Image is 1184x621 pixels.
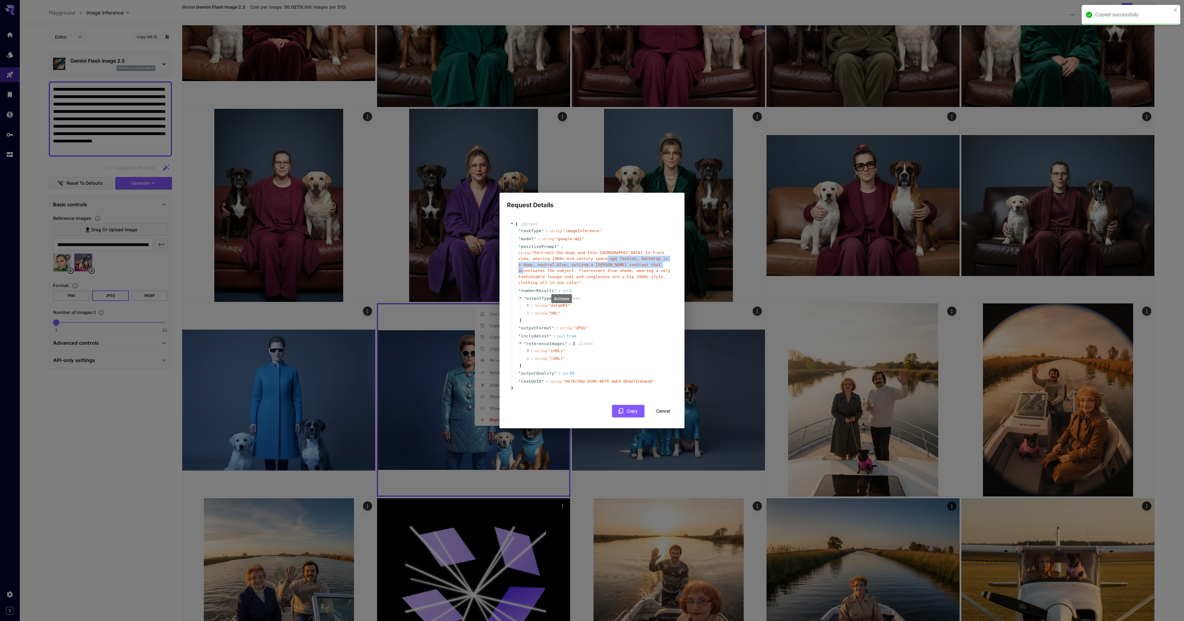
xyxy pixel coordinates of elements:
[551,294,572,303] div: Actions
[524,341,526,346] span: "
[526,341,565,346] span: referenceImages
[1095,11,1172,19] div: Copied successfully
[541,228,544,233] span: "
[527,310,535,316] span: 1
[558,370,561,376] span: :
[548,348,565,353] span: " [URL] "
[527,356,535,362] span: 1
[553,333,556,339] span: :
[521,370,554,376] span: outputQuality
[562,370,575,376] div: 85
[526,296,552,301] span: outputType
[573,341,575,347] span: [
[521,236,534,242] span: model
[565,341,567,346] span: "
[548,311,560,315] span: " URL "
[515,221,518,227] span: {
[524,296,526,301] span: "
[535,304,547,308] span: string
[563,228,602,233] span: " imageInference "
[552,326,554,330] span: "
[538,236,540,242] span: :
[531,356,533,362] div: :
[518,334,521,338] span: "
[518,236,521,241] span: "
[535,349,547,353] span: string
[518,251,531,255] span: string
[569,341,571,347] span: :
[578,341,593,346] span: 2 item s
[545,378,548,385] span: :
[562,289,569,293] span: int
[557,334,565,338] span: bool
[518,288,521,293] span: "
[518,317,522,323] span: ]
[557,244,559,249] span: "
[549,380,562,384] span: string
[521,244,557,250] span: positivePrompt
[554,371,557,376] span: "
[518,379,521,384] span: "
[510,385,513,391] span: }
[521,325,552,331] span: outputFormat
[521,378,541,385] span: taskUUID
[1174,7,1178,12] button: close
[531,348,533,354] div: :
[534,236,536,241] span: "
[521,228,541,234] span: taskType
[548,356,565,361] span: " [URL] "
[541,379,544,384] span: "
[549,229,562,233] span: string
[518,326,521,330] span: "
[554,288,557,293] span: "
[521,333,549,339] span: includeCost
[518,250,670,285] span: " Portrait the dogs and this [DEMOGRAPHIC_DATA] In front view, wearing 1960s mid-century space-ag...
[518,363,522,369] span: ]
[649,405,677,417] button: Cancel
[562,372,569,376] span: int
[535,357,547,361] span: string
[548,303,570,308] span: " dataURI "
[531,302,533,309] div: :
[499,193,684,210] h2: Request Details
[549,334,552,338] span: "
[563,379,655,384] span: " 0e7bc50a-4596-48f9-ab63-6b4e72c8aea8 "
[565,296,580,301] span: 2 item s
[573,326,588,330] span: " JPEG "
[518,244,521,249] span: "
[518,228,521,233] span: "
[562,288,572,294] div: 1
[527,348,535,354] span: 0
[531,310,533,316] div: :
[527,302,535,309] span: 0
[558,288,561,294] span: :
[521,222,538,226] span: 10 item s
[545,228,548,234] span: :
[612,405,644,417] button: Copy
[535,311,547,315] span: string
[555,236,584,241] span: " google:4@1 "
[542,237,554,241] span: string
[560,326,572,330] span: string
[561,244,563,250] span: :
[518,371,521,376] span: "
[556,325,558,331] span: :
[557,333,576,339] div: true
[521,288,554,294] span: numberResults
